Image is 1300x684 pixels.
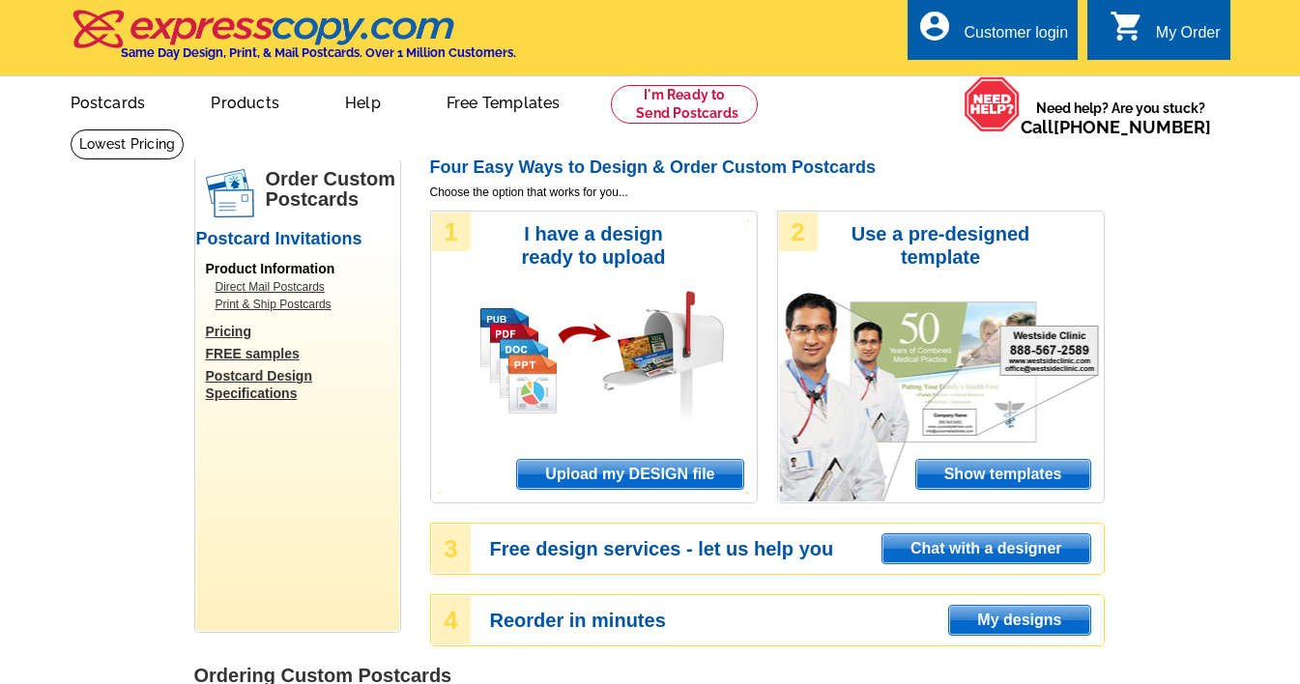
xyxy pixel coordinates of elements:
h3: Free design services - let us help you [490,540,1103,557]
span: Product Information [206,261,335,276]
span: Chat with a designer [882,534,1089,563]
i: account_circle [917,9,952,43]
div: 1 [432,213,471,251]
a: Postcard Design Specifications [206,367,399,402]
a: Show templates [915,459,1091,490]
a: Help [314,78,412,124]
a: Pricing [206,323,399,340]
a: Upload my DESIGN file [516,459,743,490]
span: My designs [949,606,1089,635]
h3: Reorder in minutes [490,612,1103,629]
div: Customer login [964,24,1068,51]
div: 2 [779,213,818,251]
a: shopping_cart My Order [1110,21,1221,45]
span: Choose the option that works for you... [430,184,1105,201]
a: Print & Ship Postcards [216,296,390,313]
a: [PHONE_NUMBER] [1054,117,1211,137]
span: Show templates [916,460,1090,489]
span: Need help? Are you stuck? [1021,99,1221,137]
a: Postcards [40,78,177,124]
a: Free Templates [416,78,592,124]
div: 3 [432,525,471,573]
a: Same Day Design, Print, & Mail Postcards. Over 1 Million Customers. [71,23,516,60]
a: Products [180,78,310,124]
a: account_circle Customer login [917,21,1068,45]
a: Chat with a designer [881,533,1090,564]
div: 4 [432,596,471,644]
a: FREE samples [206,345,399,362]
a: My designs [948,605,1090,636]
h1: Order Custom Postcards [266,169,399,210]
h2: Four Easy Ways to Design & Order Custom Postcards [430,157,1105,179]
span: Upload my DESIGN file [517,460,742,489]
img: postcards.png [206,169,254,217]
img: help [964,76,1021,132]
h4: Same Day Design, Print, & Mail Postcards. Over 1 Million Customers. [121,45,516,60]
h3: I have a design ready to upload [495,222,693,269]
span: Call [1021,117,1211,137]
h3: Use a pre-designed template [842,222,1040,269]
i: shopping_cart [1110,9,1144,43]
div: My Order [1156,24,1221,51]
a: Direct Mail Postcards [216,278,390,296]
h2: Postcard Invitations [196,229,399,250]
